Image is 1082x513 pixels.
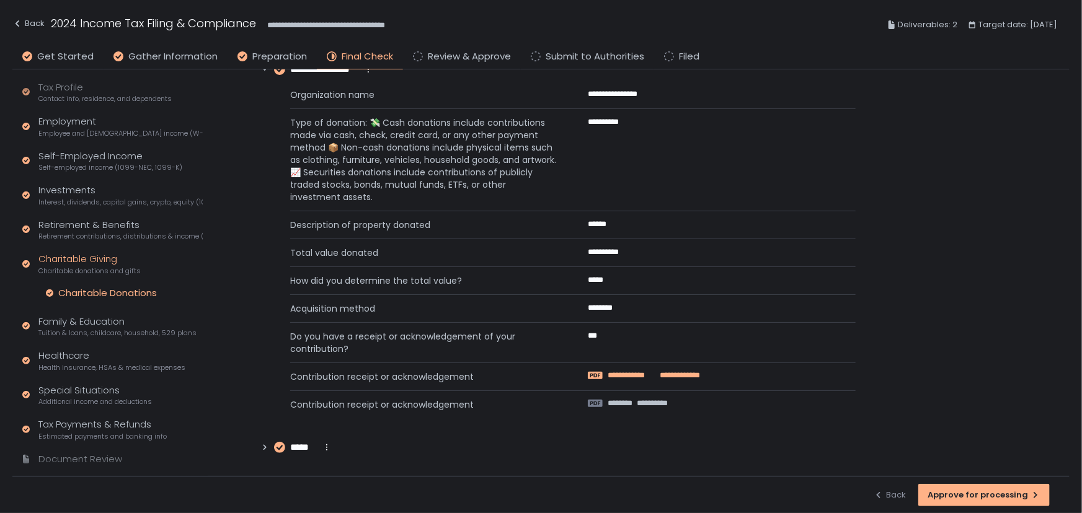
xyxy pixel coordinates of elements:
span: Deliverables: 2 [898,17,957,32]
div: Approve for processing [928,489,1040,501]
span: Do you have a receipt or acknowledgement of your contribution? [290,330,558,355]
span: Final Check [342,50,393,64]
div: Back [874,489,906,501]
div: Charitable Donations [58,287,157,299]
div: Employment [38,115,203,138]
span: Get Started [37,50,94,64]
span: Type of donation: 💸 Cash donations include contributions made via cash, check, credit card, or an... [290,116,558,203]
div: Charitable Giving [38,252,141,276]
span: Target date: [DATE] [978,17,1057,32]
div: Family & Education [38,315,197,338]
span: Charitable donations and gifts [38,266,141,276]
span: How did you determine the total value? [290,274,558,287]
span: Total value donated [290,247,558,259]
span: Retirement contributions, distributions & income (1099-R, 5498) [38,232,203,241]
button: Back [12,15,45,35]
span: Contribution receipt or acknowledgement [290,398,558,411]
span: Submit to Authorities [546,50,644,64]
span: Acquisition method [290,302,558,315]
span: Tuition & loans, childcare, household, 529 plans [38,328,197,338]
div: Self-Employed Income [38,149,182,173]
div: Healthcare [38,349,185,372]
span: Additional income and deductions [38,397,152,406]
span: Contact info, residence, and dependents [38,94,172,103]
div: Tax Profile [38,81,172,104]
div: Back [12,16,45,31]
span: Review & Approve [428,50,511,64]
span: Gather Information [128,50,218,64]
span: Estimated payments and banking info [38,432,167,441]
span: Preparation [252,50,307,64]
h1: 2024 Income Tax Filing & Compliance [51,15,256,32]
div: Retirement & Benefits [38,218,203,242]
div: Document Review [38,452,122,467]
button: Back [874,484,906,506]
span: Health insurance, HSAs & medical expenses [38,363,185,372]
div: Investments [38,183,203,207]
span: Description of property donated [290,219,558,231]
span: Organization name [290,89,558,101]
div: Tax Payments & Refunds [38,418,167,441]
span: Contribution receipt or acknowledgement [290,370,558,383]
span: Interest, dividends, capital gains, crypto, equity (1099s, K-1s) [38,198,203,207]
button: Approve for processing [918,484,1050,506]
div: Special Situations [38,384,152,407]
span: Filed [679,50,699,64]
span: Employee and [DEMOGRAPHIC_DATA] income (W-2s) [38,129,203,138]
span: Self-employed income (1099-NEC, 1099-K) [38,163,182,172]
